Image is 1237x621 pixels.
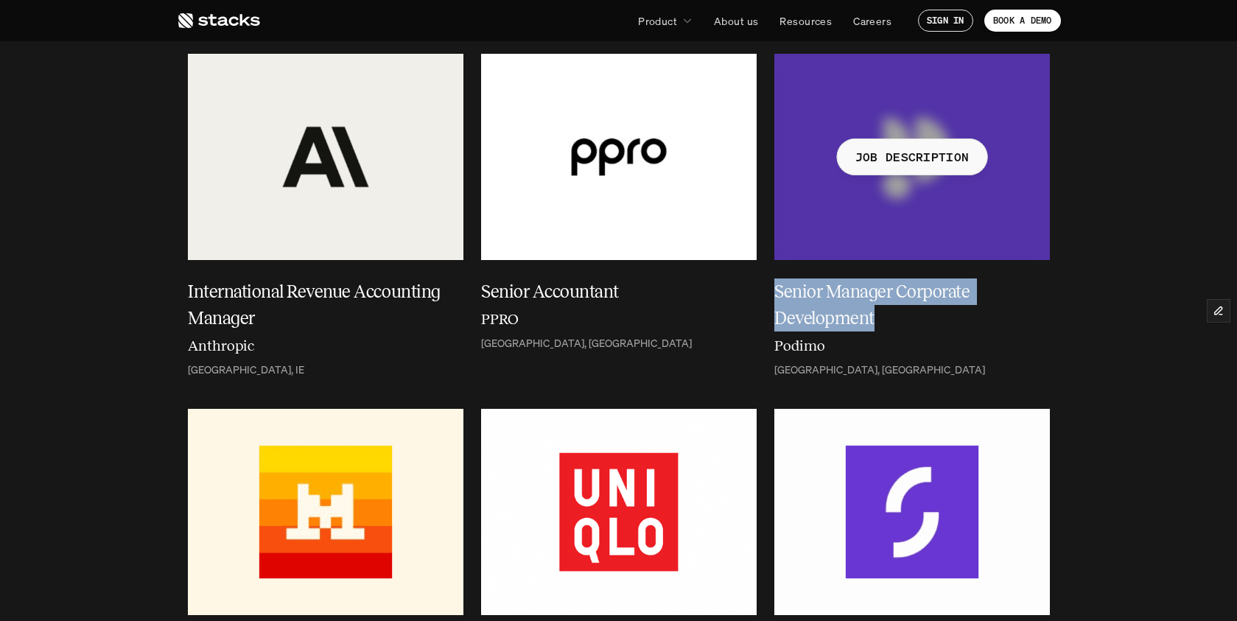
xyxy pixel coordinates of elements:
[481,278,739,305] h5: Senior Accountant
[918,10,973,32] a: SIGN IN
[714,13,758,29] p: About us
[774,334,825,357] h6: Podimo
[844,7,900,34] a: Careers
[188,334,463,361] a: Anthropic
[481,337,692,350] p: [GEOGRAPHIC_DATA], [GEOGRAPHIC_DATA]
[774,364,985,376] p: [GEOGRAPHIC_DATA], [GEOGRAPHIC_DATA]
[984,10,1061,32] a: BOOK A DEMO
[774,54,1050,260] a: JOB DESCRIPTION
[855,147,969,168] p: JOB DESCRIPTION
[481,308,757,334] a: PPRO
[188,278,463,331] a: International Revenue Accounting Manager
[771,7,841,34] a: Resources
[188,364,304,376] p: [GEOGRAPHIC_DATA], IE
[188,278,446,331] h5: International Revenue Accounting Manager
[481,308,519,330] h6: PPRO
[705,7,767,34] a: About us
[481,278,757,305] a: Senior Accountant
[779,13,832,29] p: Resources
[188,364,463,376] a: [GEOGRAPHIC_DATA], IE
[774,364,1050,376] a: [GEOGRAPHIC_DATA], [GEOGRAPHIC_DATA]
[188,334,255,357] h6: Anthropic
[774,278,1032,331] h5: Senior Manager Corporate Development
[774,334,1050,361] a: Podimo
[221,66,284,78] a: Privacy Policy
[853,13,891,29] p: Careers
[481,337,757,350] a: [GEOGRAPHIC_DATA], [GEOGRAPHIC_DATA]
[993,15,1052,26] p: BOOK A DEMO
[774,278,1050,331] a: Senior Manager Corporate Development
[1208,300,1230,322] button: Edit Framer Content
[927,15,964,26] p: SIGN IN
[638,13,677,29] p: Product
